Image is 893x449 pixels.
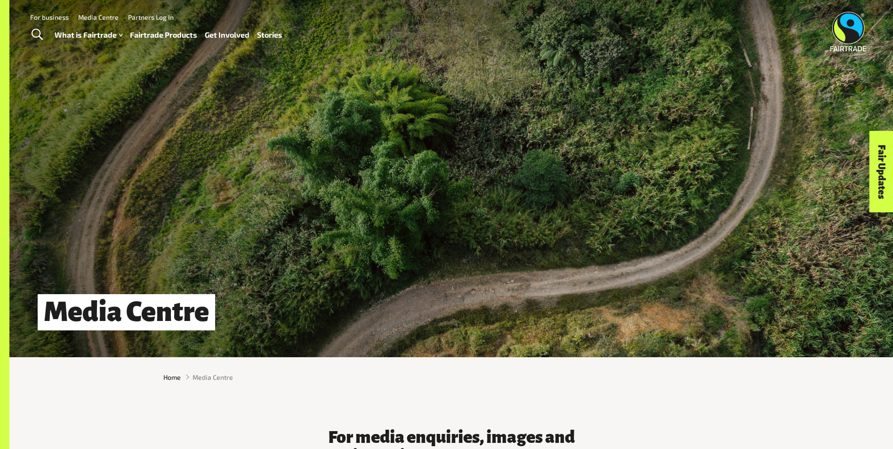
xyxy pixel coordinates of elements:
[128,13,174,21] a: Partners Log In
[193,372,233,382] span: Media Centre
[163,372,181,382] a: Home
[78,13,119,21] a: Media Centre
[30,13,69,21] a: For business
[257,28,282,42] a: Stories
[38,294,215,330] h1: Media Centre
[25,23,48,47] a: Toggle Search
[205,28,249,42] a: Get Involved
[830,12,867,51] img: Fairtrade Australia New Zealand logo
[130,28,197,42] a: Fairtrade Products
[55,28,122,42] a: What is Fairtrade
